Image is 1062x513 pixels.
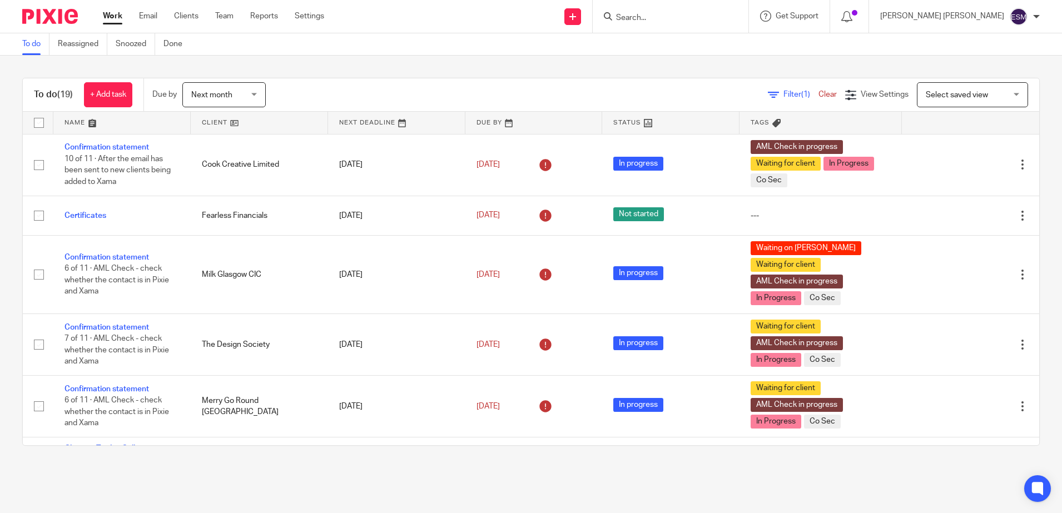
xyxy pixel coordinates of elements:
span: AML Check in progress [751,140,843,154]
span: Filter [783,91,818,98]
p: Due by [152,89,177,100]
a: Clear [818,91,837,98]
span: Waiting on [PERSON_NAME] [751,241,861,255]
span: 6 of 11 · AML Check - check whether the contact is in Pixie and Xama [64,265,169,295]
td: The Design Society [191,313,328,375]
img: svg%3E [1010,8,1028,26]
div: --- [751,210,891,221]
a: Team [215,11,234,22]
span: [DATE] [477,402,500,410]
span: [DATE] [477,271,500,278]
td: Fearless Financials [191,196,328,235]
a: Clients [174,11,198,22]
td: Cook Creative Limited [191,134,328,196]
span: 7 of 11 · AML Check - check whether the contact is in Pixie and Xama [64,335,169,365]
a: Done [163,33,191,55]
span: Next month [191,91,232,99]
span: (19) [57,90,73,99]
span: Co Sec [751,173,787,187]
span: Waiting for client [751,381,821,395]
span: In progress [613,266,663,280]
td: Milk Glasgow CIC [191,235,328,313]
a: Glasgow Trades Collective [64,445,157,452]
a: Confirmation statement [64,253,149,261]
span: In Progress [751,415,801,429]
span: Waiting for client [751,320,821,333]
a: Email [139,11,157,22]
span: Waiting for client [751,157,821,171]
td: [DATE] [328,134,465,196]
span: (1) [801,91,810,98]
td: Merry Go Round [GEOGRAPHIC_DATA] [191,375,328,437]
span: [DATE] [477,161,500,168]
span: 6 of 11 · AML Check - check whether the contact is in Pixie and Xama [64,396,169,427]
p: [PERSON_NAME] [PERSON_NAME] [880,11,1004,22]
td: Glasgow Trades Collective CIC [191,437,328,494]
span: In Progress [823,157,874,171]
td: [DATE] [328,196,465,235]
span: Co Sec [804,291,841,305]
span: 10 of 11 · After the email has been sent to new clients being added to Xama [64,155,171,186]
a: Confirmation statement [64,143,149,151]
span: Tags [751,119,770,126]
span: Not started [613,207,664,221]
span: AML Check in progress [751,336,843,350]
a: + Add task [84,82,132,107]
span: AML Check in progress [751,398,843,412]
td: [DATE] [328,437,465,494]
td: [DATE] [328,235,465,313]
a: Reports [250,11,278,22]
img: Pixie [22,9,78,24]
span: Co Sec [804,415,841,429]
td: [DATE] [328,313,465,375]
span: Get Support [776,12,818,20]
a: Snoozed [116,33,155,55]
span: In Progress [751,353,801,367]
a: Work [103,11,122,22]
a: To do [22,33,49,55]
a: Certificates [64,212,106,220]
h1: To do [34,89,73,101]
span: In progress [613,157,663,171]
span: [DATE] [477,212,500,220]
span: AML Check in progress [751,275,843,288]
td: [DATE] [328,375,465,437]
input: Search [615,13,715,23]
a: Reassigned [58,33,107,55]
span: In progress [613,398,663,412]
a: Settings [295,11,324,22]
span: [DATE] [477,341,500,348]
a: Confirmation statement [64,385,149,393]
span: Co Sec [804,353,841,367]
span: In progress [613,336,663,350]
a: Confirmation statement [64,323,149,331]
span: View Settings [861,91,909,98]
span: Select saved view [926,91,988,99]
span: In Progress [751,291,801,305]
span: Waiting for client [751,258,821,272]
